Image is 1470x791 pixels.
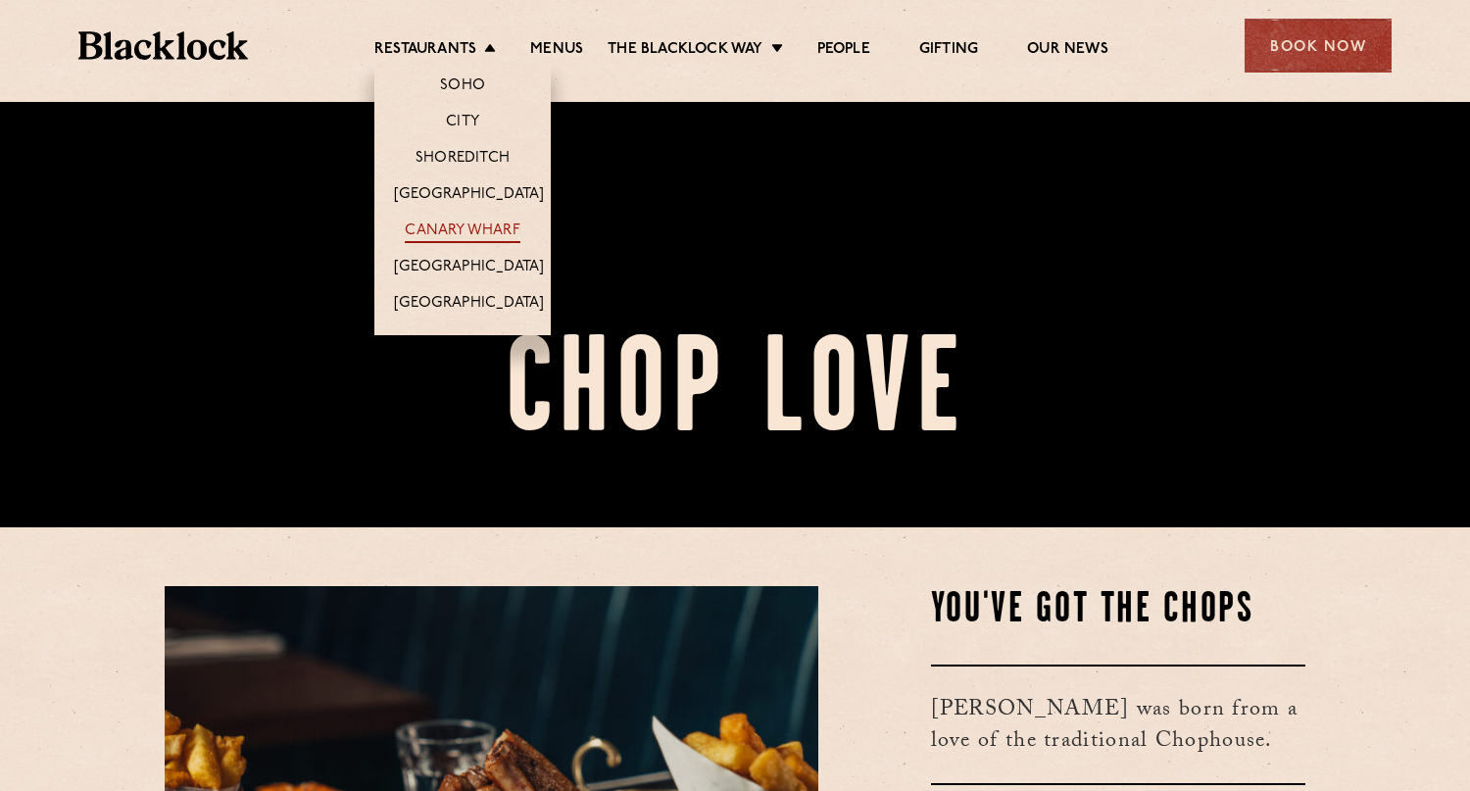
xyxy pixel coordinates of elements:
[440,76,485,98] a: Soho
[608,40,762,62] a: The Blacklock Way
[919,40,978,62] a: Gifting
[394,258,544,279] a: [GEOGRAPHIC_DATA]
[931,586,1306,635] h2: You've Got The Chops
[446,113,479,134] a: City
[405,222,519,243] a: Canary Wharf
[931,665,1306,785] h3: [PERSON_NAME] was born from a love of the traditional Chophouse.
[394,294,544,316] a: [GEOGRAPHIC_DATA]
[530,40,583,62] a: Menus
[817,40,870,62] a: People
[1027,40,1108,62] a: Our News
[394,185,544,207] a: [GEOGRAPHIC_DATA]
[416,149,510,171] a: Shoreditch
[78,31,248,60] img: BL_Textured_Logo-footer-cropped.svg
[1245,19,1392,73] div: Book Now
[374,40,476,62] a: Restaurants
